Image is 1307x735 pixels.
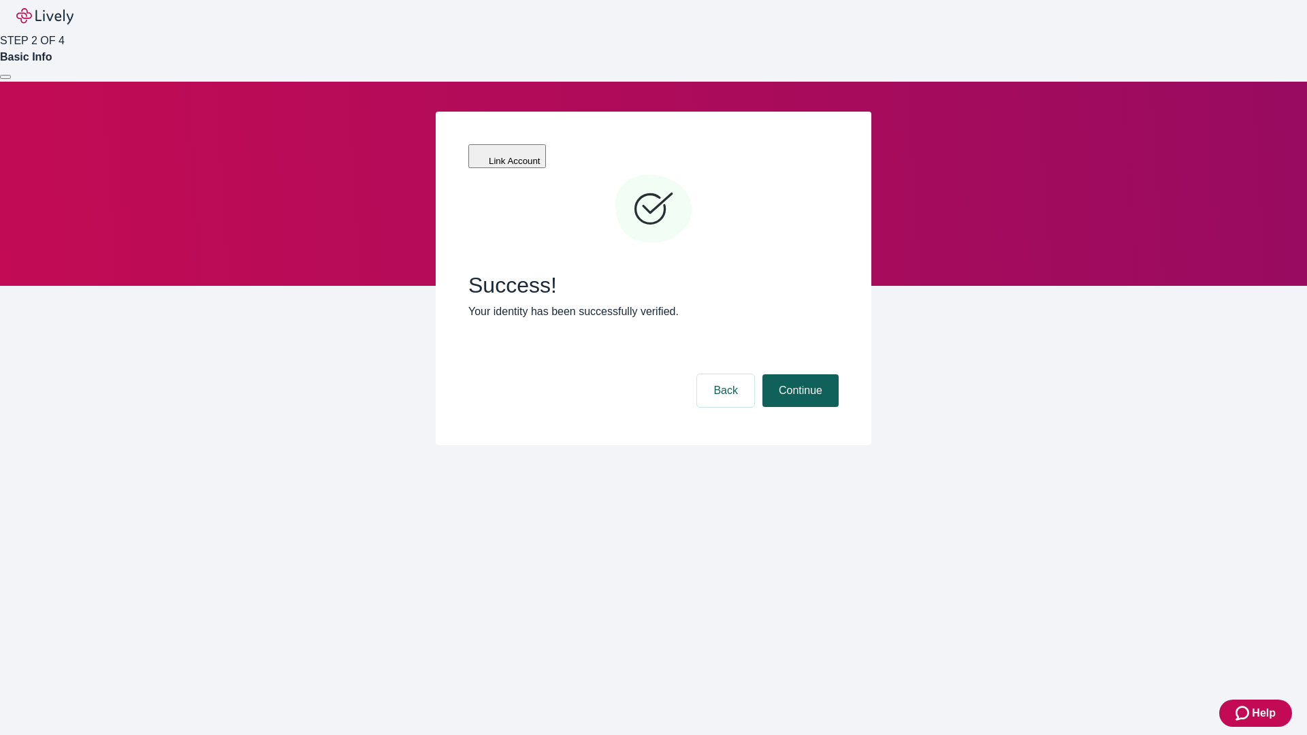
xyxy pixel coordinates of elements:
button: Continue [762,374,839,407]
svg: Zendesk support icon [1236,705,1252,721]
span: Success! [468,272,839,298]
img: Lively [16,8,74,24]
span: Help [1252,705,1276,721]
button: Zendesk support iconHelp [1219,700,1292,727]
svg: Checkmark icon [613,169,694,250]
button: Link Account [468,144,546,168]
button: Back [697,374,754,407]
p: Your identity has been successfully verified. [468,304,839,320]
